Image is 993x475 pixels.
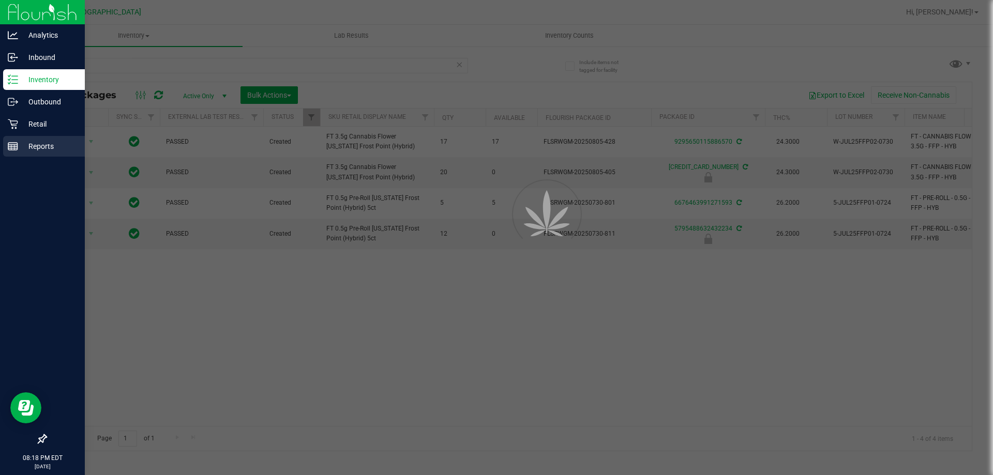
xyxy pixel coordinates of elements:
[8,97,18,107] inline-svg: Outbound
[5,463,80,470] p: [DATE]
[5,453,80,463] p: 08:18 PM EDT
[8,141,18,151] inline-svg: Reports
[8,52,18,63] inline-svg: Inbound
[18,29,80,41] p: Analytics
[18,96,80,108] p: Outbound
[10,392,41,423] iframe: Resource center
[8,30,18,40] inline-svg: Analytics
[18,118,80,130] p: Retail
[18,51,80,64] p: Inbound
[18,140,80,152] p: Reports
[8,74,18,85] inline-svg: Inventory
[18,73,80,86] p: Inventory
[8,119,18,129] inline-svg: Retail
